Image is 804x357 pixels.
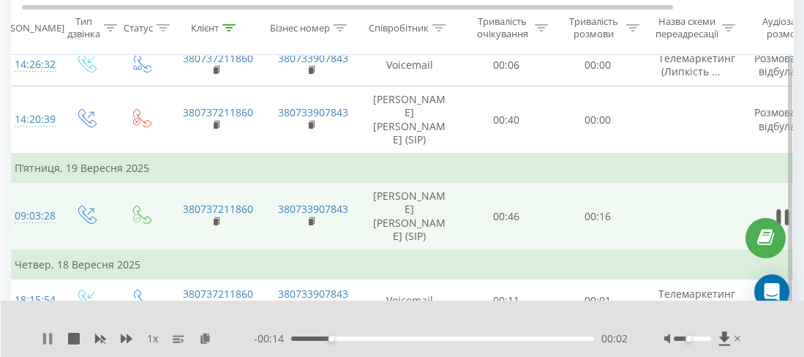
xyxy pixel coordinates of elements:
div: 14:20:39 [15,105,44,134]
div: Тип дзвінка [67,15,100,40]
td: 00:11 [461,279,552,322]
span: 00:02 [601,331,628,346]
div: Accessibility label [328,336,334,342]
a: 380737211860 [183,51,253,65]
div: Бізнес номер [270,21,330,34]
span: Телемаркетинг (Липкість ... [658,287,735,314]
div: Тривалість очікування [473,15,531,40]
a: 380733907843 [278,202,348,216]
td: 00:01 [552,279,644,322]
div: Тривалість розмови [565,15,623,40]
div: Статус [124,21,153,34]
div: Accessibility label [685,336,691,342]
a: 380733907843 [278,287,348,301]
td: Voicemail [358,279,461,322]
a: 380733907843 [278,51,348,65]
div: 14:26:32 [15,50,44,79]
a: 380737211860 [183,287,253,301]
a: 380737211860 [183,105,253,119]
td: 00:16 [552,183,644,250]
td: Voicemail [358,44,461,86]
div: 09:03:28 [15,202,44,230]
div: Назва схеми переадресації [655,15,718,40]
td: 00:00 [552,86,644,154]
td: [PERSON_NAME] [PERSON_NAME] (SIP) [358,183,461,250]
div: Open Intercom Messenger [754,274,789,309]
td: 00:06 [461,44,552,86]
td: [PERSON_NAME] [PERSON_NAME] (SIP) [358,86,461,154]
td: 00:40 [461,86,552,154]
span: Телемаркетинг (Липкість ... [658,51,735,78]
span: 1 x [147,331,158,346]
div: Клієнт [191,21,219,34]
a: 380737211860 [183,202,253,216]
div: 18:15:54 [15,286,44,315]
div: Співробітник [369,21,429,34]
td: 00:46 [461,183,552,250]
td: 00:00 [552,44,644,86]
span: - 00:14 [254,331,291,346]
a: 380733907843 [278,105,348,119]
